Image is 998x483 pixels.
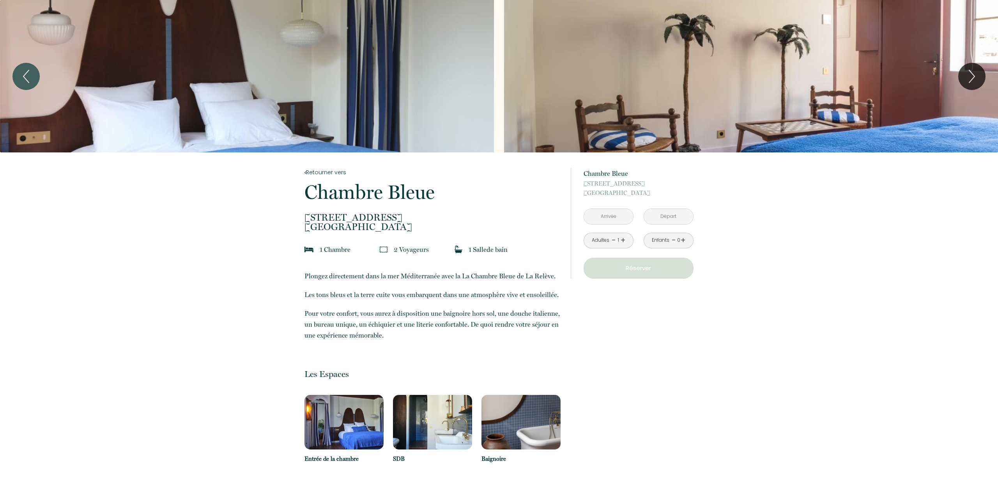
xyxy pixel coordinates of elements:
[652,237,669,244] div: Enfants
[584,179,694,198] p: [GEOGRAPHIC_DATA]
[621,234,625,246] a: +
[426,246,429,253] span: s
[304,289,560,300] p: Les tons bleus et la terre cuite vous embarquent dans une atmosphère vive et ensoleillée.
[304,369,560,379] p: Les Espaces
[584,258,694,279] button: Réserver
[681,234,685,246] a: +
[612,234,616,246] a: -
[320,244,350,255] p: 1 Chambre
[304,454,384,464] p: Entrée de la chambre
[958,63,986,90] button: Next
[584,209,633,224] input: Arrivée
[304,271,560,281] p: Plongez directement dans la mer Méditerranée avec la La Chambre Bleue de La Relève.
[586,264,691,273] p: Réserver
[393,454,472,464] p: SDB
[481,454,561,464] p: Baignoire
[592,237,609,244] div: Adultes
[616,237,620,244] div: 1
[394,244,429,255] p: 2 Voyageur
[677,237,681,244] div: 0
[12,63,40,90] button: Previous
[481,395,561,449] img: 17122212409851.jpg
[304,182,560,202] p: Chambre Bleue
[469,244,508,255] p: 1 Salle de bain
[304,395,384,449] img: 17122211316205.jpg
[644,209,693,224] input: Départ
[304,308,560,341] p: Pour votre confort, vous aurez à disposition une baignoire hors sol, une douche italienne, un bur...
[380,246,388,253] img: guests
[584,168,694,179] p: Chambre Bleue
[304,213,560,222] span: [STREET_ADDRESS]
[393,395,472,449] img: 17122211841301.jpg
[304,213,560,232] p: [GEOGRAPHIC_DATA]
[584,179,694,188] span: [STREET_ADDRESS]
[304,168,560,177] a: Retourner vers
[672,234,676,246] a: -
